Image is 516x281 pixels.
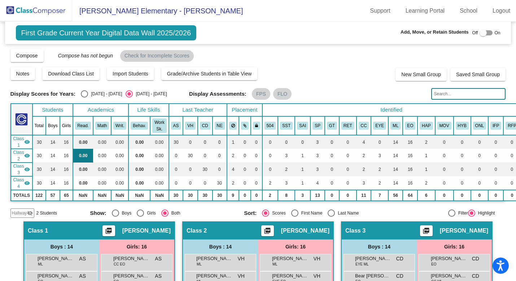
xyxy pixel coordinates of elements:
th: Keep with teacher [251,116,262,135]
span: On [494,30,500,36]
input: Search... [431,88,506,100]
td: TOTALS [11,190,32,201]
td: 0 [239,176,251,190]
td: 30 [32,176,46,190]
th: Nancy Espana [213,116,227,135]
td: 122 [32,190,46,201]
td: 0 [454,163,471,176]
td: 30 [213,176,227,190]
th: Placement [227,104,262,116]
td: 0 [251,149,262,163]
td: 0 [169,149,183,163]
th: Speech [310,116,325,135]
td: 0 [471,149,488,163]
mat-icon: picture_as_pdf [104,227,113,237]
td: 0 [454,135,471,149]
td: 0.00 [128,163,150,176]
div: Boys [119,210,132,216]
td: 0 [213,149,227,163]
span: Class 3 [13,163,24,176]
td: NaN [128,190,150,201]
th: Moving Next Year [435,116,454,135]
mat-radio-group: Select an option [81,90,167,98]
span: [PERSON_NAME] [355,255,391,262]
td: 0.00 [150,135,169,149]
td: 30 [32,135,46,149]
td: 3 [357,176,371,190]
td: 0.00 [111,176,128,190]
button: Download Class List [42,67,100,80]
span: [PERSON_NAME] [272,255,308,262]
td: 0 [262,149,278,163]
button: ONL [473,122,486,130]
td: 0 [435,163,454,176]
span: [PERSON_NAME] Elementary - [PERSON_NAME] [72,5,243,17]
span: Class 1 [13,135,24,148]
div: Boys : 14 [342,239,417,254]
td: 4 [227,163,239,176]
td: 0.00 [150,149,169,163]
button: HYB [456,122,469,130]
span: Compose has not begun [51,53,113,59]
td: 14 [46,149,60,163]
button: SST [280,122,293,130]
div: [DATE] - [DATE] [133,91,167,97]
td: 1 [417,149,435,163]
td: 30 [183,190,197,201]
td: 0 [339,149,357,163]
td: 0 [488,190,503,201]
span: [PERSON_NAME] [38,255,74,262]
td: 0 [339,163,357,176]
th: Students [32,104,73,116]
span: First Grade Current Year Digital Data Wall 2025/2026 [16,25,197,40]
div: Boys : 14 [183,239,258,254]
div: First Name [298,210,323,216]
th: Girls [60,116,73,135]
span: Hallway [12,210,27,216]
th: Student Study Team [278,116,295,135]
button: Behav. [131,122,148,130]
td: 0.00 [128,149,150,163]
mat-icon: picture_as_pdf [263,227,272,237]
td: 30 [169,135,183,149]
td: 30 [169,190,183,201]
th: Hybrid [454,116,471,135]
td: 0.00 [111,149,128,163]
td: 0 [435,135,454,149]
th: Wears Eyeglasses [371,116,388,135]
td: 2 [278,163,295,176]
button: SP [312,122,323,130]
th: Gifted and Talented [325,116,339,135]
td: NaN [73,190,93,201]
button: EO [405,122,415,130]
td: 0 [183,176,197,190]
span: VH [238,255,245,263]
th: Keep with students [239,116,251,135]
td: 0.00 [128,135,150,149]
td: 13 [310,190,325,201]
button: Read. [75,122,91,130]
span: Notes [16,71,30,77]
mat-icon: visibility [24,139,30,145]
button: ML [390,122,401,130]
span: Grade/Archive Students in Table View [167,71,252,77]
span: Display Assessments: [189,91,246,97]
td: 2 [357,163,371,176]
button: HAP [420,122,433,130]
td: 14 [46,135,60,149]
td: 30 [198,163,213,176]
td: 0.00 [128,176,150,190]
td: 0 [488,135,503,149]
button: Work Sk. [152,118,166,133]
th: Recommended for Combo Class [357,116,371,135]
td: 2 [417,135,435,149]
td: 14 [388,163,403,176]
td: 2 [417,176,435,190]
td: NaN [150,190,169,201]
td: 0 [169,163,183,176]
div: Girls [144,210,156,216]
td: 30 [32,163,46,176]
td: 57 [46,190,60,201]
td: 0 [183,135,197,149]
th: Multilingual Learner (EL) [388,116,403,135]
